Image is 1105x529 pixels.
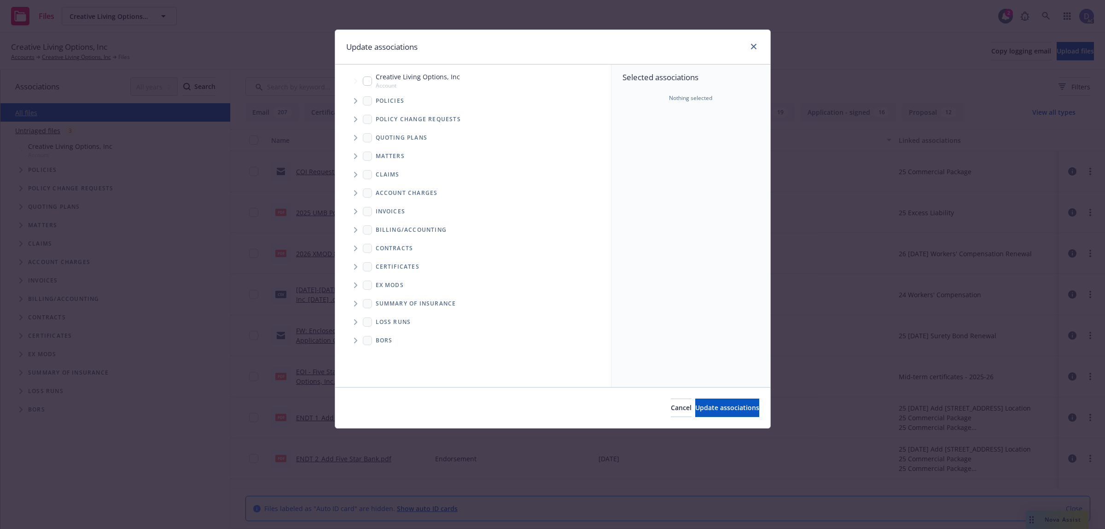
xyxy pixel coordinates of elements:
span: Ex Mods [376,282,404,288]
span: Selected associations [622,72,759,83]
span: Account [376,82,460,89]
span: Billing/Accounting [376,227,447,233]
div: Folder Tree Example [335,221,611,350]
span: BORs [376,338,393,343]
span: Loss Runs [376,319,411,325]
span: Creative Living Options, Inc [376,72,460,82]
span: Nothing selected [669,94,712,102]
span: Certificates [376,264,419,270]
button: Cancel [671,399,692,417]
span: Account charges [376,190,438,196]
span: Contracts [376,246,413,251]
div: Tree Example [335,70,611,220]
a: close [748,41,759,52]
span: Policy change requests [376,117,461,122]
button: Update associations [695,399,759,417]
span: Policies [376,98,405,104]
span: Invoices [376,209,406,214]
span: Matters [376,153,405,159]
span: Update associations [695,403,759,412]
span: Quoting plans [376,135,428,141]
span: Summary of insurance [376,301,456,306]
span: Claims [376,172,400,177]
h1: Update associations [346,41,418,53]
span: Cancel [671,403,692,412]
